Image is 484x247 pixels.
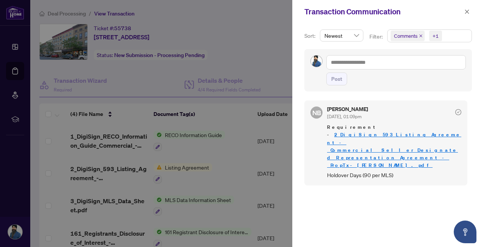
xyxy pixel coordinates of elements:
[391,31,425,41] span: Comments
[304,32,317,40] p: Sort:
[326,73,347,85] button: Post
[419,34,423,38] span: close
[455,109,461,115] span: check-circle
[311,56,322,67] img: Profile Icon
[454,221,476,243] button: Open asap
[324,30,359,41] span: Newest
[433,32,439,40] div: +1
[327,131,461,168] a: 2_DigiSign_593_Listing_Agreement_-_Commercial_Seller_Designated_Representation_Agreement_-_PropTx...
[327,171,461,179] span: Holdover Days (90 per MLS)
[312,108,321,118] span: NB
[304,6,462,17] div: Transaction Communication
[369,32,384,41] p: Filter:
[327,123,461,169] span: Requirement -
[464,9,470,14] span: close
[327,114,361,119] span: [DATE], 01:09pm
[327,107,368,112] h5: [PERSON_NAME]
[394,32,417,40] span: Comments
